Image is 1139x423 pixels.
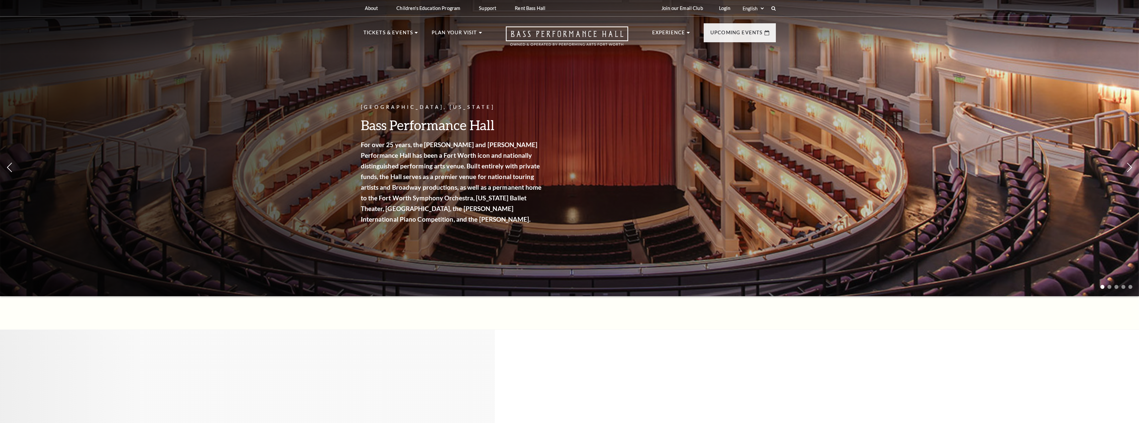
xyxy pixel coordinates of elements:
[652,29,685,41] p: Experience
[432,29,477,41] p: Plan Your Visit
[363,29,413,41] p: Tickets & Events
[710,29,763,41] p: Upcoming Events
[396,5,460,11] p: Children's Education Program
[479,5,496,11] p: Support
[515,5,545,11] p: Rent Bass Hall
[361,116,544,133] h3: Bass Performance Hall
[361,141,542,223] strong: For over 25 years, the [PERSON_NAME] and [PERSON_NAME] Performance Hall has been a Fort Worth ico...
[361,103,544,111] p: [GEOGRAPHIC_DATA], [US_STATE]
[365,5,378,11] p: About
[741,5,765,12] select: Select:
